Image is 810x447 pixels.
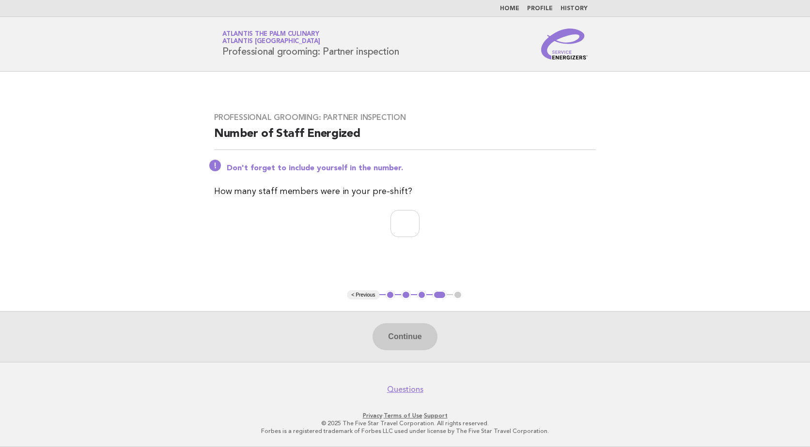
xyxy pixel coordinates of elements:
button: 2 [401,290,411,300]
button: 1 [386,290,395,300]
span: Atlantis [GEOGRAPHIC_DATA] [222,39,320,45]
p: How many staff members were in your pre-shift? [214,185,596,198]
a: Terms of Use [384,412,422,419]
a: Privacy [363,412,382,419]
h3: Professional grooming: Partner inspection [214,113,596,122]
a: Atlantis The Palm CulinaryAtlantis [GEOGRAPHIC_DATA] [222,31,320,45]
a: Profile [527,6,553,12]
a: Support [424,412,448,419]
img: Service Energizers [541,29,588,60]
p: Forbes is a registered trademark of Forbes LLC used under license by The Five Star Travel Corpora... [109,427,701,435]
a: History [561,6,588,12]
a: Home [500,6,519,12]
p: · · [109,412,701,419]
p: © 2025 The Five Star Travel Corporation. All rights reserved. [109,419,701,427]
a: Questions [387,385,423,394]
button: 3 [417,290,427,300]
p: Don't forget to include yourself in the number. [227,164,596,173]
button: < Previous [347,290,379,300]
h1: Professional grooming: Partner inspection [222,31,399,57]
button: 4 [433,290,447,300]
h2: Number of Staff Energized [214,126,596,150]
